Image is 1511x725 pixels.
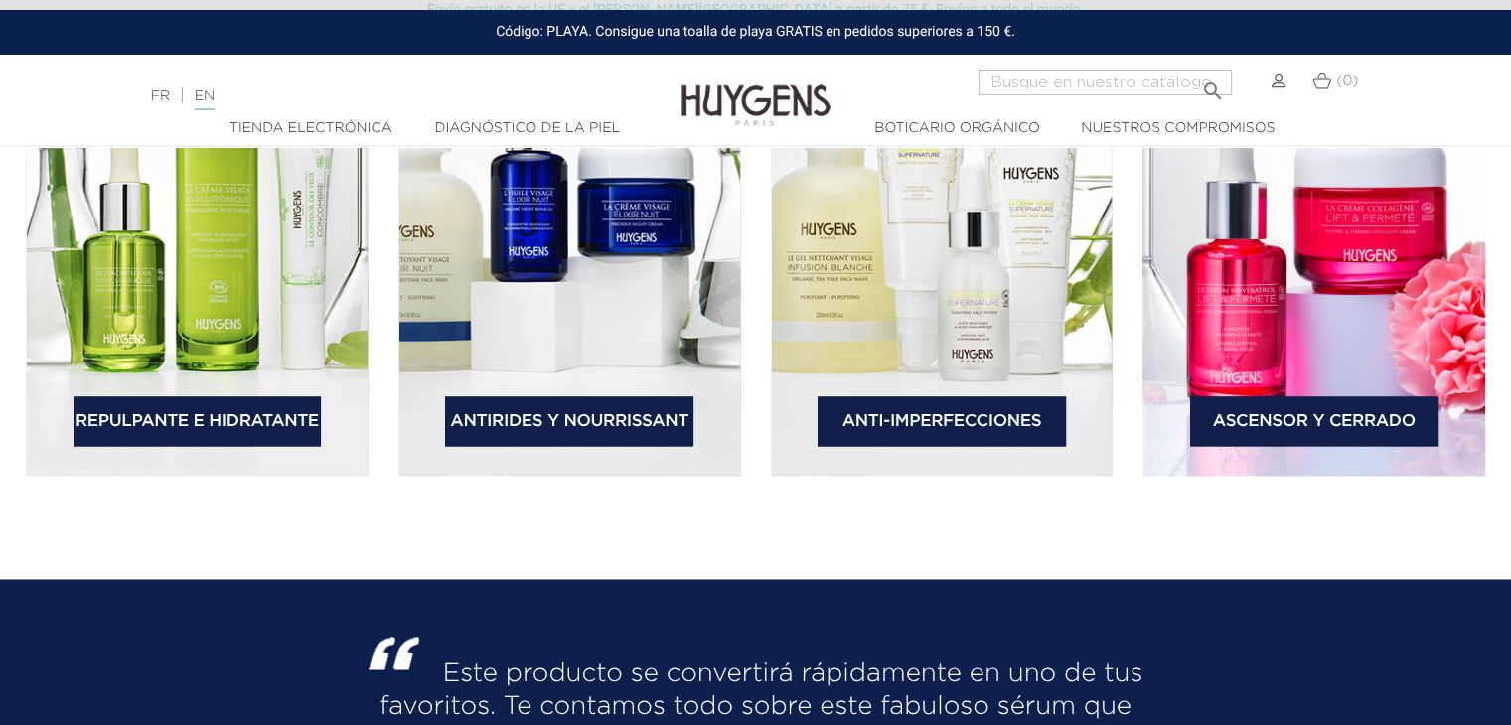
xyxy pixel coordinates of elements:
a: Ascensor y cerrado [1190,396,1438,446]
input: Buscar [979,70,1232,95]
font: Boticario orgánico [874,121,1040,135]
a: Tienda electrónica [212,118,410,139]
a: Boticario orgánico [858,118,1057,139]
button:  [1194,64,1230,90]
a: FR [151,89,170,103]
a: EN [195,89,215,110]
a: Diagnóstico de la piel [425,118,631,139]
img: Huygens [681,53,831,129]
font: Diagnóstico de la piel [435,121,621,135]
font: Nuestros compromisos [1081,121,1275,135]
font: Ascensor y cerrado [1213,413,1416,430]
font: Repulpante e hidratante [76,413,319,430]
a: Anti-imperfecciones [818,396,1066,446]
a: Repulpante e hidratante [74,396,322,446]
a: Nuestros compromisos [1071,118,1284,139]
font: Código: PLAYA. Consigue una toalla de playa GRATIS en pedidos superiores a 150 €. [496,24,1015,40]
font: | [180,88,185,104]
font: EN [195,89,215,103]
font:  [1200,79,1224,103]
a: Antirides y Nourrissant [445,396,693,446]
font: (0) [1336,74,1358,88]
font: Tienda electrónica [229,121,392,135]
font: Envío gratuito en la UE y el [PERSON_NAME][GEOGRAPHIC_DATA] a partir de 75 €. Envíos a todo el mu... [427,2,1084,18]
font: Antirides y Nourrissant [450,413,688,430]
font: Anti-imperfecciones [842,413,1042,430]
